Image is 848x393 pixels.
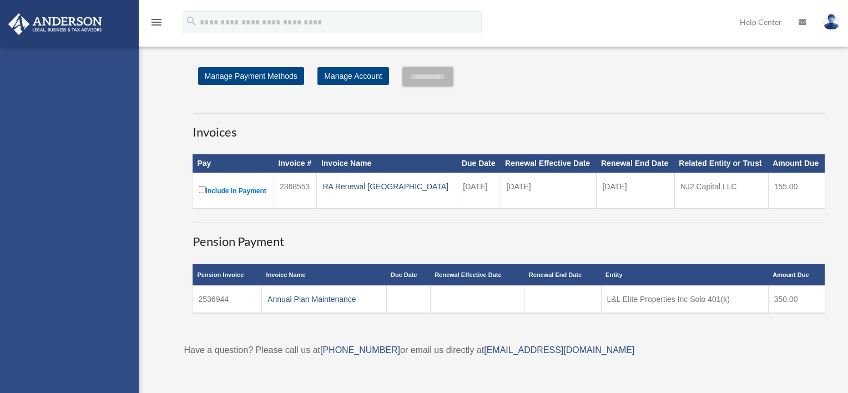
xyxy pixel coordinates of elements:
a: Manage Payment Methods [198,67,304,85]
th: Pension Invoice [193,264,262,286]
a: menu [150,19,163,29]
th: Renewal End Date [524,264,601,286]
th: Invoice Name [262,264,386,286]
a: [PHONE_NUMBER] [320,345,400,355]
a: Annual Plan Maintenance [267,295,356,304]
th: Related Entity or Trust [674,154,768,173]
th: Amount Due [768,264,825,286]
th: Due Date [386,264,430,286]
td: NJ2 Capital LLC [674,173,768,209]
img: User Pic [823,14,840,30]
td: 2536944 [193,286,262,314]
h3: Invoices [193,113,825,141]
th: Invoice Name [317,154,457,173]
img: Anderson Advisors Platinum Portal [5,13,105,35]
td: L&L Elite Properties Inc Solo 401(k) [601,286,768,314]
td: 2368553 [274,173,317,209]
i: search [185,15,198,27]
i: menu [150,16,163,29]
th: Entity [601,264,768,286]
th: Renewal Effective Date [430,264,524,286]
th: Due Date [457,154,501,173]
a: Manage Account [317,67,388,85]
td: [DATE] [457,173,501,209]
td: 350.00 [768,286,825,314]
th: Renewal End Date [597,154,674,173]
p: Have a question? Please call us at or email us directly at [184,342,834,358]
input: Include in Payment [199,186,206,193]
th: Invoice # [274,154,317,173]
td: [DATE] [501,173,597,209]
a: [EMAIL_ADDRESS][DOMAIN_NAME] [484,345,634,355]
th: Pay [193,154,274,173]
td: 155.00 [768,173,825,209]
label: Include in Payment [199,184,268,198]
h3: Pension Payment [193,223,825,250]
div: RA Renewal [GEOGRAPHIC_DATA] [322,179,451,194]
td: [DATE] [597,173,674,209]
th: Amount Due [768,154,825,173]
th: Renewal Effective Date [501,154,597,173]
